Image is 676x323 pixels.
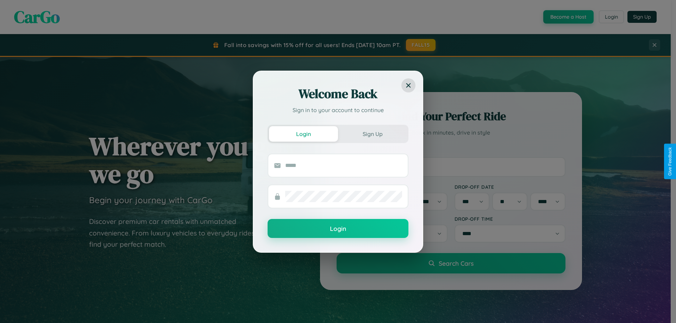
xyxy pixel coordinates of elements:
h2: Welcome Back [268,85,408,102]
button: Login [269,126,338,142]
button: Sign Up [338,126,407,142]
p: Sign in to your account to continue [268,106,408,114]
div: Give Feedback [668,147,672,176]
button: Login [268,219,408,238]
